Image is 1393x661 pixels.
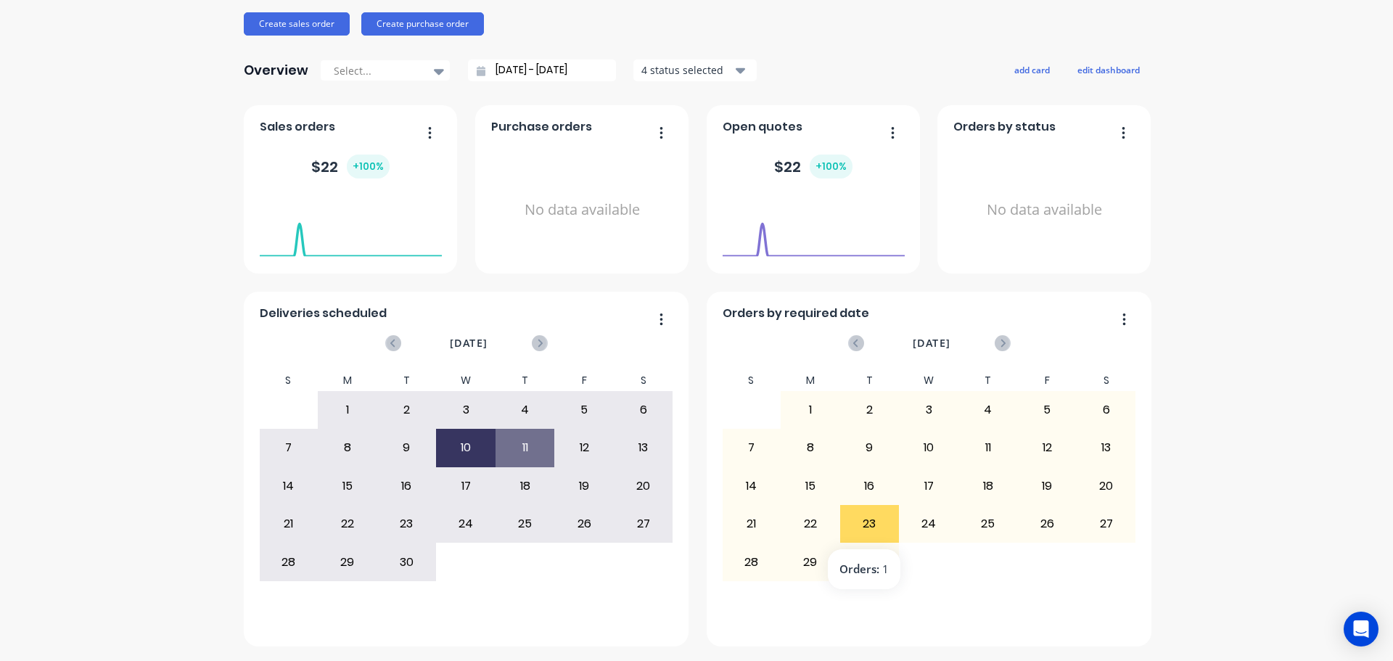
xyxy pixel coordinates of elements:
div: 17 [437,468,495,504]
div: 8 [781,430,839,466]
div: 1 [319,392,377,428]
div: 22 [781,506,839,542]
div: 17 [900,468,958,504]
div: 9 [841,430,899,466]
div: 2 [841,392,899,428]
div: 9 [378,430,436,466]
div: 11 [496,430,554,466]
div: No data available [491,141,673,279]
div: 16 [378,468,436,504]
div: 26 [1018,506,1076,542]
div: T [496,370,555,391]
button: add card [1005,60,1059,79]
div: $ 22 [311,155,390,178]
div: M [781,370,840,391]
div: 29 [781,543,839,580]
div: 7 [260,430,318,466]
div: 19 [1018,468,1076,504]
div: 24 [437,506,495,542]
div: 2 [378,392,436,428]
div: W [436,370,496,391]
div: 27 [1077,506,1135,542]
div: 11 [959,430,1017,466]
div: 28 [723,543,781,580]
div: 10 [437,430,495,466]
div: 7 [723,430,781,466]
div: No data available [953,141,1135,279]
div: 16 [841,468,899,504]
div: S [259,370,319,391]
div: + 100 % [347,155,390,178]
div: 13 [1077,430,1135,466]
div: 6 [615,392,673,428]
div: 19 [555,468,613,504]
div: T [840,370,900,391]
div: 12 [555,430,613,466]
div: 20 [615,468,673,504]
div: 29 [319,543,377,580]
div: 5 [1018,392,1076,428]
div: 4 [496,392,554,428]
button: Create sales order [244,12,350,36]
div: 13 [615,430,673,466]
button: 4 status selected [633,59,757,81]
div: W [899,370,958,391]
div: 1 [781,392,839,428]
div: 21 [260,506,318,542]
div: T [377,370,437,391]
div: 23 [378,506,436,542]
div: 26 [555,506,613,542]
div: 15 [781,468,839,504]
span: Sales orders [260,118,335,136]
div: 20 [1077,468,1135,504]
div: 27 [615,506,673,542]
div: 30 [378,543,436,580]
div: 8 [319,430,377,466]
button: edit dashboard [1068,60,1149,79]
span: Open quotes [723,118,802,136]
div: 21 [723,506,781,542]
div: S [722,370,781,391]
div: T [958,370,1018,391]
div: 5 [555,392,613,428]
div: 3 [437,392,495,428]
div: F [554,370,614,391]
div: 25 [496,506,554,542]
div: 30 [841,543,899,580]
div: 25 [959,506,1017,542]
div: S [1077,370,1136,391]
div: 28 [260,543,318,580]
div: 15 [319,468,377,504]
div: Open Intercom Messenger [1344,612,1378,646]
div: + 100 % [810,155,852,178]
div: 4 [959,392,1017,428]
div: 14 [260,468,318,504]
div: 18 [959,468,1017,504]
div: 23 [841,506,899,542]
div: 3 [900,392,958,428]
div: $ 22 [774,155,852,178]
div: M [318,370,377,391]
span: Orders by status [953,118,1056,136]
div: Overview [244,56,308,85]
span: [DATE] [450,335,488,351]
div: F [1017,370,1077,391]
div: 10 [900,430,958,466]
div: 24 [900,506,958,542]
button: Create purchase order [361,12,484,36]
div: 6 [1077,392,1135,428]
div: 18 [496,468,554,504]
div: 22 [319,506,377,542]
div: 12 [1018,430,1076,466]
span: [DATE] [913,335,950,351]
span: Purchase orders [491,118,592,136]
div: 14 [723,468,781,504]
div: S [614,370,673,391]
div: 4 status selected [641,62,733,78]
